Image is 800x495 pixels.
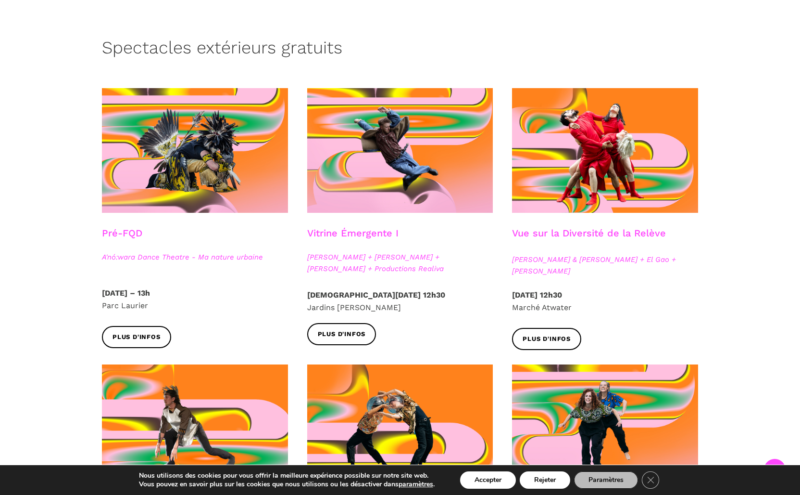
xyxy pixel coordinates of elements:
a: Plus d'infos [512,328,581,350]
h3: Spectacles extérieurs gratuits [102,38,342,62]
strong: [DEMOGRAPHIC_DATA][DATE] 12h30 [307,290,445,300]
h3: Vue sur la Diversité de la Relève [512,227,666,251]
span: A'nó:wara Dance Theatre - Ma nature urbaine [102,251,288,263]
p: Vous pouvez en savoir plus sur les cookies que nous utilisons ou les désactiver dans . [139,480,435,489]
button: paramètres [399,480,433,489]
span: [PERSON_NAME] + [PERSON_NAME] + [PERSON_NAME] + Productions Realiva [307,251,493,274]
span: Plus d'infos [318,329,366,339]
button: Rejeter [520,471,570,489]
p: Nous utilisons des cookies pour vous offrir la meilleure expérience possible sur notre site web. [139,471,435,480]
a: Plus d'infos [102,326,171,348]
span: Plus d'infos [523,334,571,344]
strong: [DATE] – 13h [102,288,150,298]
button: Accepter [460,471,516,489]
h3: Vitrine Émergente I [307,227,399,251]
a: Plus d'infos [307,323,376,345]
h3: Pré-FQD [102,227,142,251]
p: Jardins [PERSON_NAME] [307,289,493,313]
p: Parc Laurier [102,287,288,312]
button: Close GDPR Cookie Banner [642,471,659,489]
p: Marché Atwater [512,289,698,313]
span: [PERSON_NAME] & [PERSON_NAME] + El Gao + [PERSON_NAME] [512,254,698,277]
span: Plus d'infos [112,332,161,342]
button: Paramètres [574,471,638,489]
strong: [DATE] 12h30 [512,290,562,300]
